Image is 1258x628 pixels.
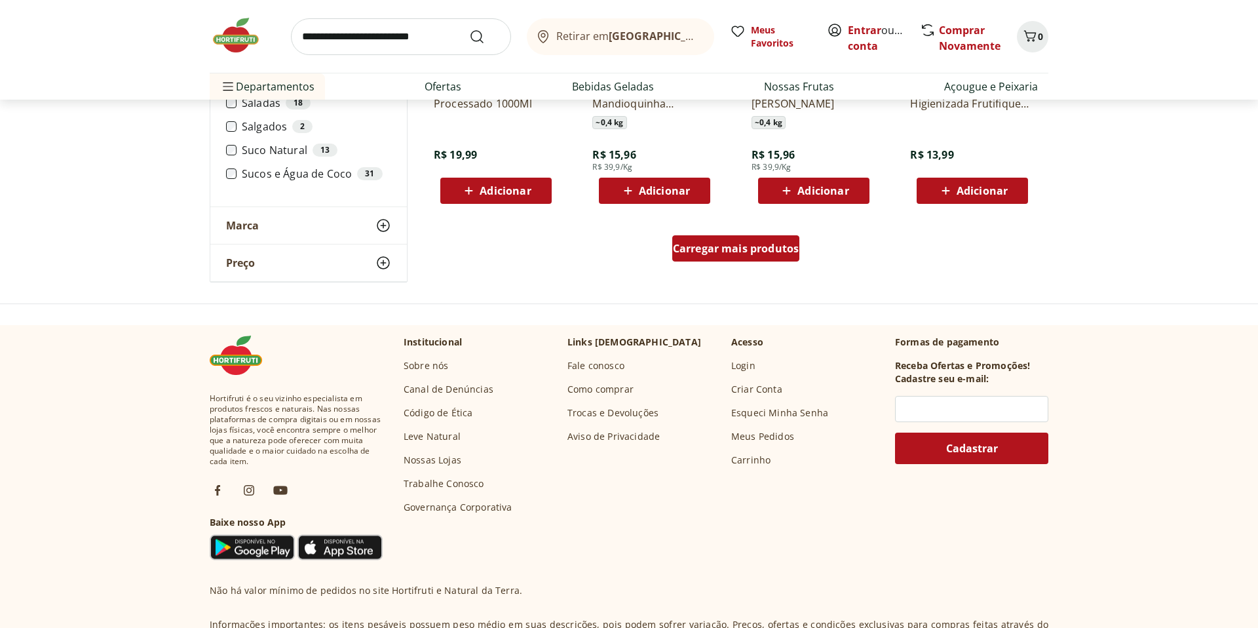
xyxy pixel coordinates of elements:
img: fb [210,482,225,498]
a: Açougue e Peixaria [944,79,1038,94]
a: Criar Conta [731,383,782,396]
span: Adicionar [957,186,1008,196]
img: Google Play Icon [210,534,295,560]
img: App Store Icon [297,534,383,560]
label: Suco Natural [242,144,391,157]
span: Preço [226,256,255,269]
button: Carrinho [1017,21,1048,52]
h3: Receba Ofertas e Promoções! [895,359,1030,372]
img: ig [241,482,257,498]
p: Institucional [404,336,462,349]
a: Carregar mais produtos [672,235,800,267]
a: Aviso de Privacidade [567,430,660,443]
span: Marca [226,219,259,232]
span: ~ 0,4 kg [592,116,626,129]
p: Links [DEMOGRAPHIC_DATA] [567,336,701,349]
a: Sobre nós [404,359,448,372]
img: Hortifruti [210,336,275,375]
a: Trabalhe Conosco [404,477,484,490]
a: Nossas Lojas [404,454,461,467]
img: Hortifruti [210,16,275,55]
span: R$ 39,9/Kg [752,162,791,172]
button: Preço [210,245,407,281]
p: Formas de pagamento [895,336,1048,349]
a: Meus Favoritos [730,24,811,50]
button: Adicionar [917,178,1028,204]
a: Bebidas Geladas [572,79,654,94]
h3: Cadastre seu e-mail: [895,372,989,385]
button: Adicionar [440,178,552,204]
h3: Baixe nosso App [210,516,383,529]
span: Adicionar [639,186,690,196]
p: Não há valor mínimo de pedidos no site Hortifruti e Natural da Terra. [210,584,522,597]
div: 2 [292,120,313,133]
div: 18 [286,96,311,109]
a: Canal de Denúncias [404,383,493,396]
a: Fale conosco [567,359,624,372]
a: Criar conta [848,23,920,53]
button: Adicionar [758,178,869,204]
a: Login [731,359,755,372]
a: Ofertas [425,79,461,94]
a: Governança Corporativa [404,501,512,514]
p: Acesso [731,336,763,349]
span: R$ 13,99 [910,147,953,162]
span: Retirar em [556,30,701,42]
a: Leve Natural [404,430,461,443]
span: 0 [1038,30,1043,43]
button: Retirar em[GEOGRAPHIC_DATA]/[GEOGRAPHIC_DATA] [527,18,714,55]
span: R$ 15,96 [752,147,795,162]
a: Entrar [848,23,881,37]
button: Cadastrar [895,433,1048,464]
button: Submit Search [469,29,501,45]
span: Meus Favoritos [751,24,811,50]
label: Salgados [242,120,391,133]
input: search [291,18,511,55]
label: Saladas [242,96,391,109]
a: Esqueci Minha Senha [731,406,828,420]
label: Sucos e Água de Coco [242,167,391,180]
div: 13 [313,144,337,157]
a: Como comprar [567,383,634,396]
span: R$ 15,96 [592,147,636,162]
img: ytb [273,482,288,498]
a: Código de Ética [404,406,472,420]
a: Trocas e Devoluções [567,406,658,420]
span: R$ 19,99 [434,147,477,162]
span: Departamentos [220,71,314,102]
span: Adicionar [797,186,848,196]
a: Nossas Frutas [764,79,834,94]
a: Meus Pedidos [731,430,794,443]
span: R$ 39,9/Kg [592,162,632,172]
button: Adicionar [599,178,710,204]
a: Carrinho [731,454,771,467]
span: ou [848,22,906,54]
span: Cadastrar [946,443,998,454]
span: Hortifruti é o seu vizinho especialista em produtos frescos e naturais. Nas nossas plataformas de... [210,393,383,467]
button: Marca [210,207,407,244]
a: Comprar Novamente [939,23,1001,53]
span: Carregar mais produtos [673,243,799,254]
div: 31 [357,167,382,180]
span: ~ 0,4 kg [752,116,786,129]
b: [GEOGRAPHIC_DATA]/[GEOGRAPHIC_DATA] [609,29,829,43]
button: Menu [220,71,236,102]
span: Adicionar [480,186,531,196]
